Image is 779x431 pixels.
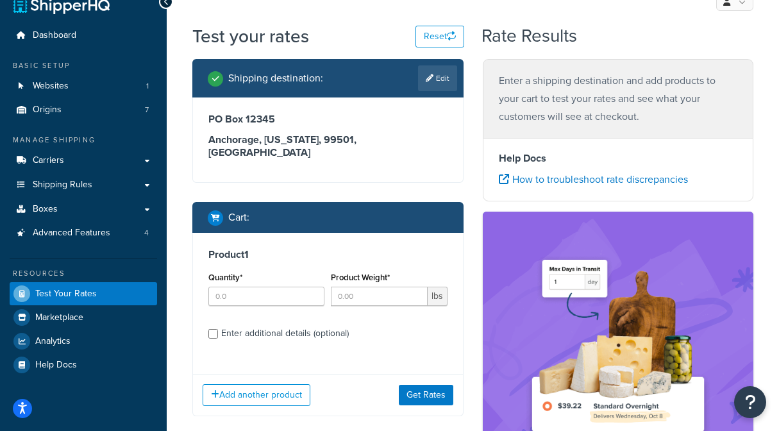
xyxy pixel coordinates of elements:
[10,306,157,329] a: Marketplace
[228,72,323,84] h2: Shipping destination :
[499,172,688,187] a: How to troubleshoot rate discrepancies
[399,385,453,405] button: Get Rates
[10,268,157,279] div: Resources
[10,198,157,221] a: Boxes
[33,30,76,41] span: Dashboard
[10,98,157,122] a: Origins7
[10,221,157,245] a: Advanced Features4
[208,133,448,159] h3: Anchorage, [US_STATE], 99501 , [GEOGRAPHIC_DATA]
[10,173,157,197] a: Shipping Rules
[146,81,149,92] span: 1
[33,228,110,239] span: Advanced Features
[208,273,242,282] label: Quantity*
[208,287,324,306] input: 0.0
[208,248,448,261] h3: Product 1
[10,330,157,353] a: Analytics
[10,221,157,245] li: Advanced Features
[208,113,448,126] h3: PO Box 12345
[33,105,62,115] span: Origins
[10,74,157,98] li: Websites
[10,60,157,71] div: Basic Setup
[482,26,577,46] h2: Rate Results
[221,325,349,342] div: Enter additional details (optional)
[192,24,309,49] h1: Test your rates
[35,312,83,323] span: Marketplace
[33,180,92,190] span: Shipping Rules
[418,65,457,91] a: Edit
[33,204,58,215] span: Boxes
[33,155,64,166] span: Carriers
[35,360,77,371] span: Help Docs
[10,353,157,376] a: Help Docs
[10,149,157,173] a: Carriers
[208,329,218,339] input: Enter additional details (optional)
[499,151,738,166] h4: Help Docs
[734,386,766,418] button: Open Resource Center
[428,287,448,306] span: lbs
[331,273,390,282] label: Product Weight*
[228,212,249,223] h2: Cart :
[145,105,149,115] span: 7
[33,81,69,92] span: Websites
[415,26,464,47] button: Reset
[35,289,97,300] span: Test Your Rates
[10,98,157,122] li: Origins
[10,135,157,146] div: Manage Shipping
[203,384,310,406] button: Add another product
[331,287,427,306] input: 0.00
[35,336,71,347] span: Analytics
[10,282,157,305] a: Test Your Rates
[499,72,738,126] p: Enter a shipping destination and add products to your cart to test your rates and see what your c...
[10,74,157,98] a: Websites1
[144,228,149,239] span: 4
[10,24,157,47] a: Dashboard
